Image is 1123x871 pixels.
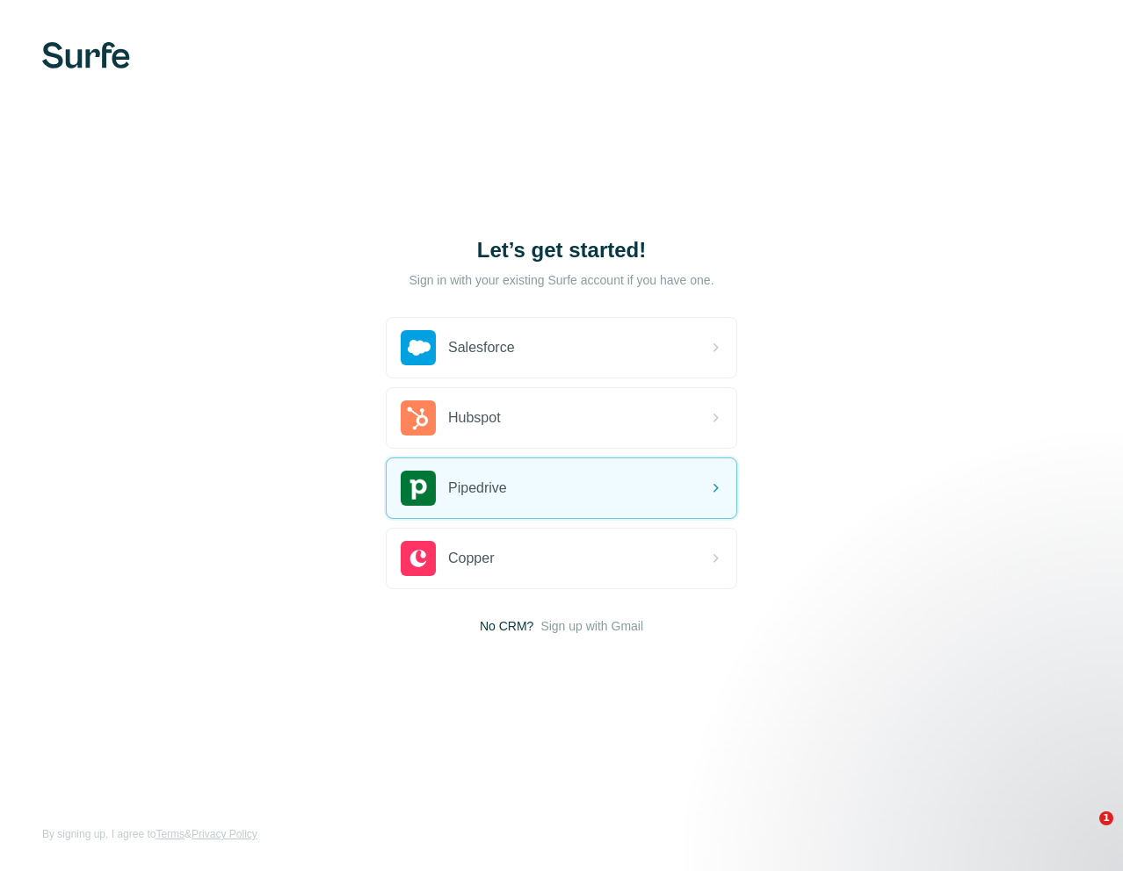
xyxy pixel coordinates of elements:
span: By signing up, I agree to & [42,826,257,842]
iframe: Intercom live chat [1063,811,1105,853]
img: Surfe's logo [42,42,130,68]
span: Copper [448,548,494,569]
span: Pipedrive [448,478,507,499]
span: No CRM? [480,617,533,635]
p: Sign in with your existing Surfe account if you have one. [409,271,714,289]
a: Privacy Policy [192,828,257,840]
a: Terms [156,828,185,840]
img: pipedrive's logo [401,471,436,506]
h1: Let’s get started! [386,236,737,264]
img: salesforce's logo [401,330,436,365]
span: 1 [1099,811,1113,825]
img: copper's logo [401,541,436,576]
button: Sign up with Gmail [540,617,643,635]
span: Salesforce [448,337,515,358]
span: Hubspot [448,407,501,428]
img: hubspot's logo [401,400,436,435]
